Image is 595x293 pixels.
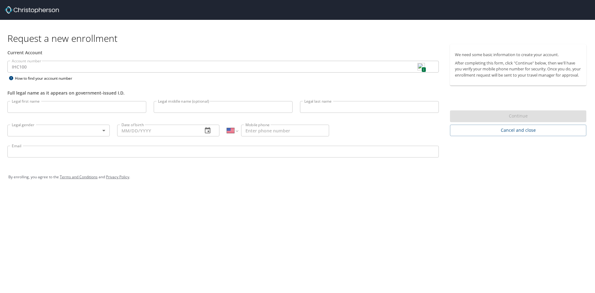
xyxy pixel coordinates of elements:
div: Current Account [7,49,439,56]
input: Enter phone number [241,125,329,136]
span: Cancel and close [455,127,581,134]
img: npw-badge-icon.svg [417,63,425,70]
input: MM/DD/YYYY [117,125,198,136]
p: After completing this form, click "Continue" below, then we'll have you verify your mobile phone ... [455,60,581,78]
div: By enrolling, you agree to the and . [8,169,587,185]
span: 1 [421,67,426,72]
a: Privacy Policy [106,174,129,180]
button: Cancel and close [450,125,586,136]
h1: Request a new enrollment [7,32,591,44]
div: Full legal name as it appears on government-issued I.D. [7,90,439,96]
img: cbt logo [5,6,59,14]
a: Terms and Conditions [60,174,98,180]
div: ​ [7,125,110,136]
p: We need some basic information to create your account. [455,52,581,58]
div: How to find your account number [7,74,85,82]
